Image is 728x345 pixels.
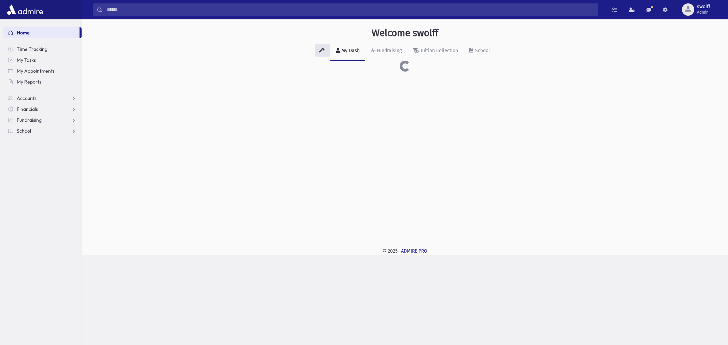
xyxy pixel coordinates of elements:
[3,76,82,87] a: My Reports
[103,3,598,16] input: Search
[17,95,37,101] span: Accounts
[3,55,82,65] a: My Tasks
[463,42,495,61] a: School
[365,42,407,61] a: Fundraising
[17,128,31,134] span: School
[340,48,360,54] div: My Dash
[17,46,47,52] span: Time Tracking
[17,68,55,74] span: My Appointments
[697,4,710,10] span: swolff
[330,42,365,61] a: My Dash
[697,10,710,15] span: Admin
[3,65,82,76] a: My Appointments
[3,115,82,125] a: Fundraising
[5,3,45,16] img: AdmirePro
[401,248,427,254] a: ADMIRE PRO
[17,117,42,123] span: Fundraising
[375,48,402,54] div: Fundraising
[3,27,80,38] a: Home
[372,27,438,39] h3: Welcome swolff
[17,79,41,85] span: My Reports
[17,30,30,36] span: Home
[3,44,82,55] a: Time Tracking
[407,42,463,61] a: Tuition Collection
[419,48,458,54] div: Tuition Collection
[3,93,82,104] a: Accounts
[474,48,490,54] div: School
[93,247,717,255] div: © 2025 -
[17,106,38,112] span: Financials
[17,57,36,63] span: My Tasks
[3,125,82,136] a: School
[3,104,82,115] a: Financials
